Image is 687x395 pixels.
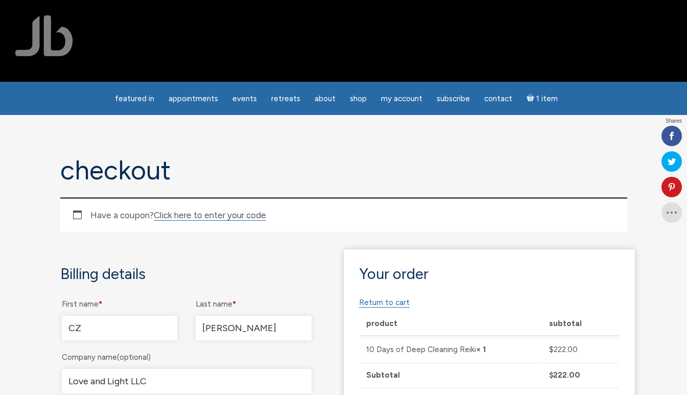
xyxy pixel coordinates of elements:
[437,94,470,103] span: Subscribe
[543,312,619,337] th: Subtotal
[196,296,312,312] label: Last name
[549,345,554,354] span: $
[549,370,553,380] span: $
[62,350,312,365] label: Company name
[62,296,178,312] label: First name
[381,94,422,103] span: My Account
[226,89,263,109] a: Events
[162,89,224,109] a: Appointments
[344,89,373,109] a: Shop
[309,89,342,109] a: About
[265,89,306,109] a: Retreats
[666,119,682,124] span: Shares
[484,94,512,103] span: Contact
[169,94,218,103] span: Appointments
[375,89,429,109] a: My Account
[350,94,367,103] span: Shop
[536,95,558,103] span: 1 item
[117,353,151,362] span: (optional)
[527,94,536,103] i: Cart
[15,15,73,56] img: Jamie Butler. The Everyday Medium
[360,337,542,362] td: 10 Days of Deep Cleaning Reiki
[232,94,257,103] span: Events
[60,265,313,283] h3: Billing details
[520,88,564,109] a: Cart1 item
[359,298,410,308] a: Return to cart
[60,197,627,232] div: Have a coupon?
[109,89,160,109] a: featured in
[271,94,300,103] span: Retreats
[115,94,154,103] span: featured in
[360,312,542,337] th: Product
[431,89,476,109] a: Subscribe
[360,363,542,387] th: Subtotal
[476,345,486,354] strong: × 1
[478,89,518,109] a: Contact
[154,210,266,221] a: Enter your coupon code
[549,370,580,380] bdi: 222.00
[60,156,627,185] h1: Checkout
[549,345,578,354] bdi: 222.00
[359,265,620,283] h3: Your order
[315,94,336,103] span: About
